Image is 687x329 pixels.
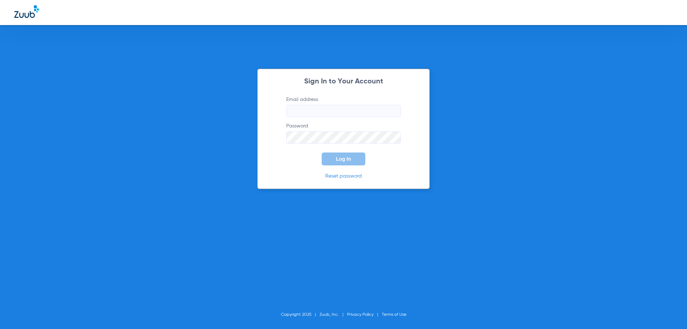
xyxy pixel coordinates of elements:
a: Terms of Use [382,313,406,317]
h2: Sign In to Your Account [276,78,411,85]
label: Email address [286,96,401,117]
span: Log In [336,156,351,162]
li: Copyright 2025 [281,311,320,318]
a: Reset password [325,174,362,179]
input: Password [286,131,401,144]
input: Email address [286,105,401,117]
button: Log In [322,153,365,165]
li: Zuub, Inc. [320,311,347,318]
a: Privacy Policy [347,313,374,317]
img: Zuub Logo [14,5,39,18]
label: Password [286,122,401,144]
